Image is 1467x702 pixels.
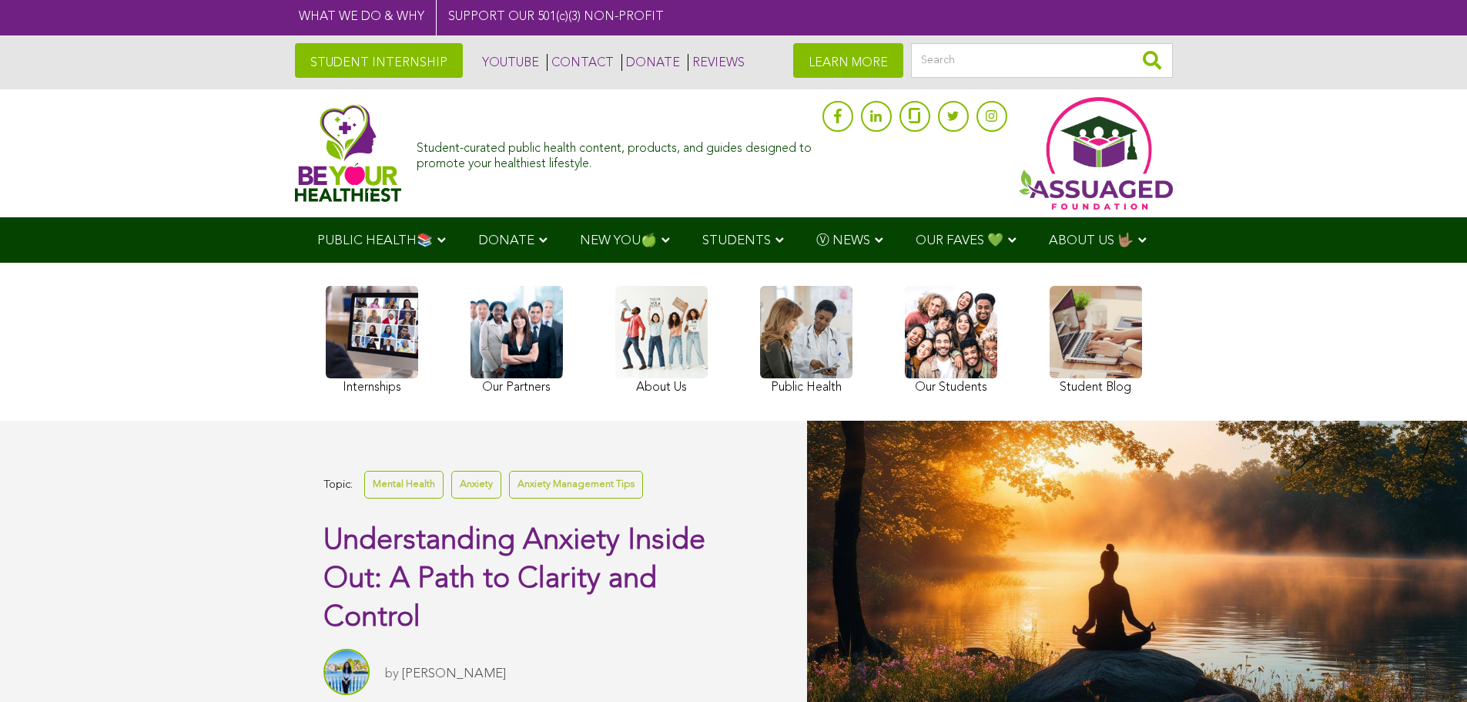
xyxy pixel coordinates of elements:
a: STUDENT INTERNSHIP [295,43,463,78]
input: Search [911,43,1173,78]
a: Anxiety [451,471,501,498]
a: LEARN MORE [793,43,903,78]
div: Navigation Menu [295,217,1173,263]
a: Anxiety Management Tips [509,471,643,498]
a: REVIEWS [688,54,745,71]
span: by [385,667,399,680]
span: Understanding Anxiety Inside Out: A Path to Clarity and Control [323,526,705,633]
a: Mental Health [364,471,444,498]
a: DONATE [621,54,680,71]
img: Jeeval Aneesha Kotla [323,649,370,695]
span: Ⓥ NEWS [816,234,870,247]
span: PUBLIC HEALTH📚 [317,234,433,247]
a: YOUTUBE [478,54,539,71]
a: [PERSON_NAME] [402,667,506,680]
iframe: Chat Widget [1390,628,1467,702]
div: Student-curated public health content, products, and guides designed to promote your healthiest l... [417,134,814,171]
img: Assuaged [295,104,402,202]
span: DONATE [478,234,534,247]
span: OUR FAVES 💚 [916,234,1003,247]
span: Topic: [323,475,353,495]
span: NEW YOU🍏 [580,234,657,247]
img: Assuaged App [1019,97,1173,210]
span: ABOUT US 🤟🏽 [1049,234,1134,247]
img: glassdoor [909,108,919,123]
a: CONTACT [547,54,614,71]
span: STUDENTS [702,234,771,247]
